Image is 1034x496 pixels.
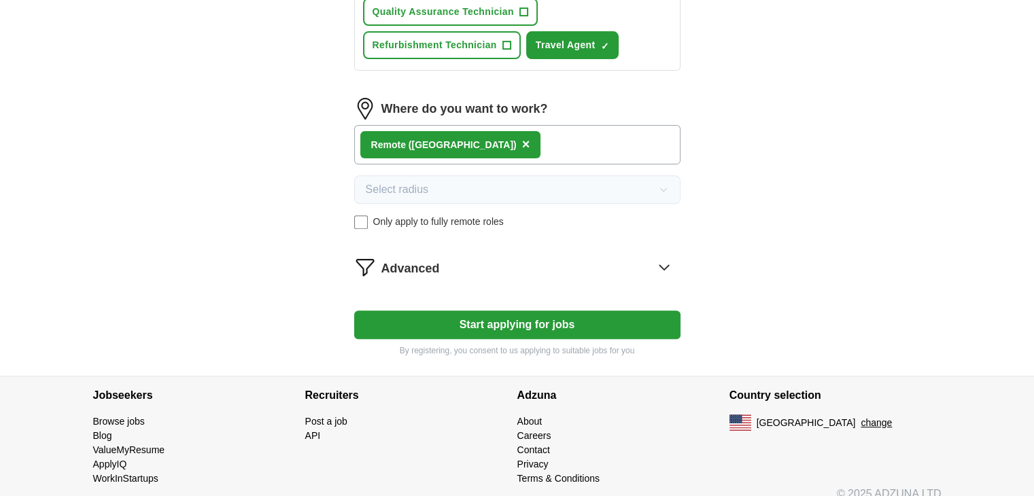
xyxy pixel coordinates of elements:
[366,181,429,198] span: Select radius
[373,38,497,52] span: Refurbishment Technician
[757,416,856,430] span: [GEOGRAPHIC_DATA]
[729,376,942,414] h4: Country selection
[526,31,619,59] button: Travel Agent✓
[93,416,145,427] a: Browse jobs
[861,416,892,430] button: change
[93,473,158,484] a: WorkInStartups
[354,256,376,278] img: filter
[729,414,751,431] img: US flag
[354,98,376,120] img: location.png
[381,260,440,278] span: Advanced
[522,137,530,152] span: ×
[354,175,680,204] button: Select radius
[305,416,347,427] a: Post a job
[522,135,530,155] button: ×
[517,473,600,484] a: Terms & Conditions
[371,138,517,152] div: Remote ([GEOGRAPHIC_DATA])
[354,311,680,339] button: Start applying for jobs
[93,430,112,441] a: Blog
[600,41,608,52] span: ✓
[517,416,542,427] a: About
[354,215,368,229] input: Only apply to fully remote roles
[381,100,548,118] label: Where do you want to work?
[93,444,165,455] a: ValueMyResume
[354,344,680,357] p: By registering, you consent to us applying to suitable jobs for you
[363,31,521,59] button: Refurbishment Technician
[517,459,549,470] a: Privacy
[373,5,514,19] span: Quality Assurance Technician
[93,459,127,470] a: ApplyIQ
[517,444,550,455] a: Contact
[373,215,504,229] span: Only apply to fully remote roles
[517,430,551,441] a: Careers
[536,38,596,52] span: Travel Agent
[305,430,321,441] a: API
